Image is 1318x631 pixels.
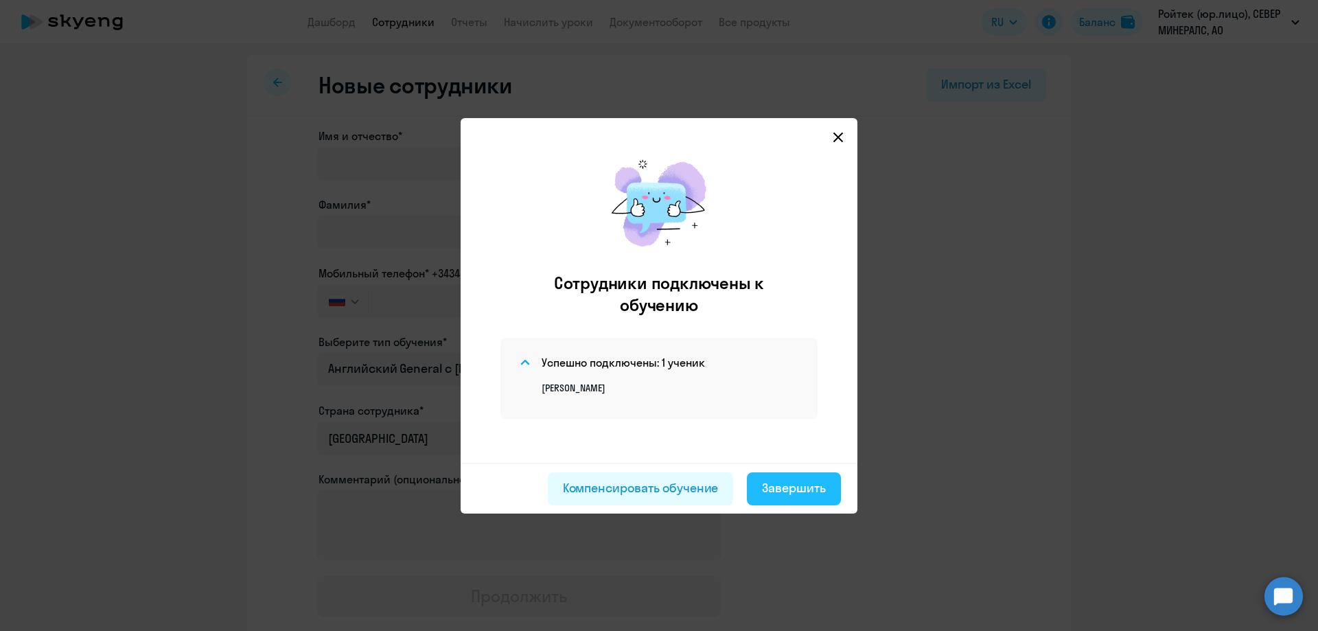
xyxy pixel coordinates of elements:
div: Компенсировать обучение [563,479,719,497]
img: results [597,146,721,261]
button: Компенсировать обучение [548,472,734,505]
div: Завершить [762,479,826,497]
h4: Успешно подключены: 1 ученик [542,355,705,370]
button: Завершить [747,472,841,505]
h2: Сотрудники подключены к обучению [527,272,791,316]
p: [PERSON_NAME] [542,382,801,394]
